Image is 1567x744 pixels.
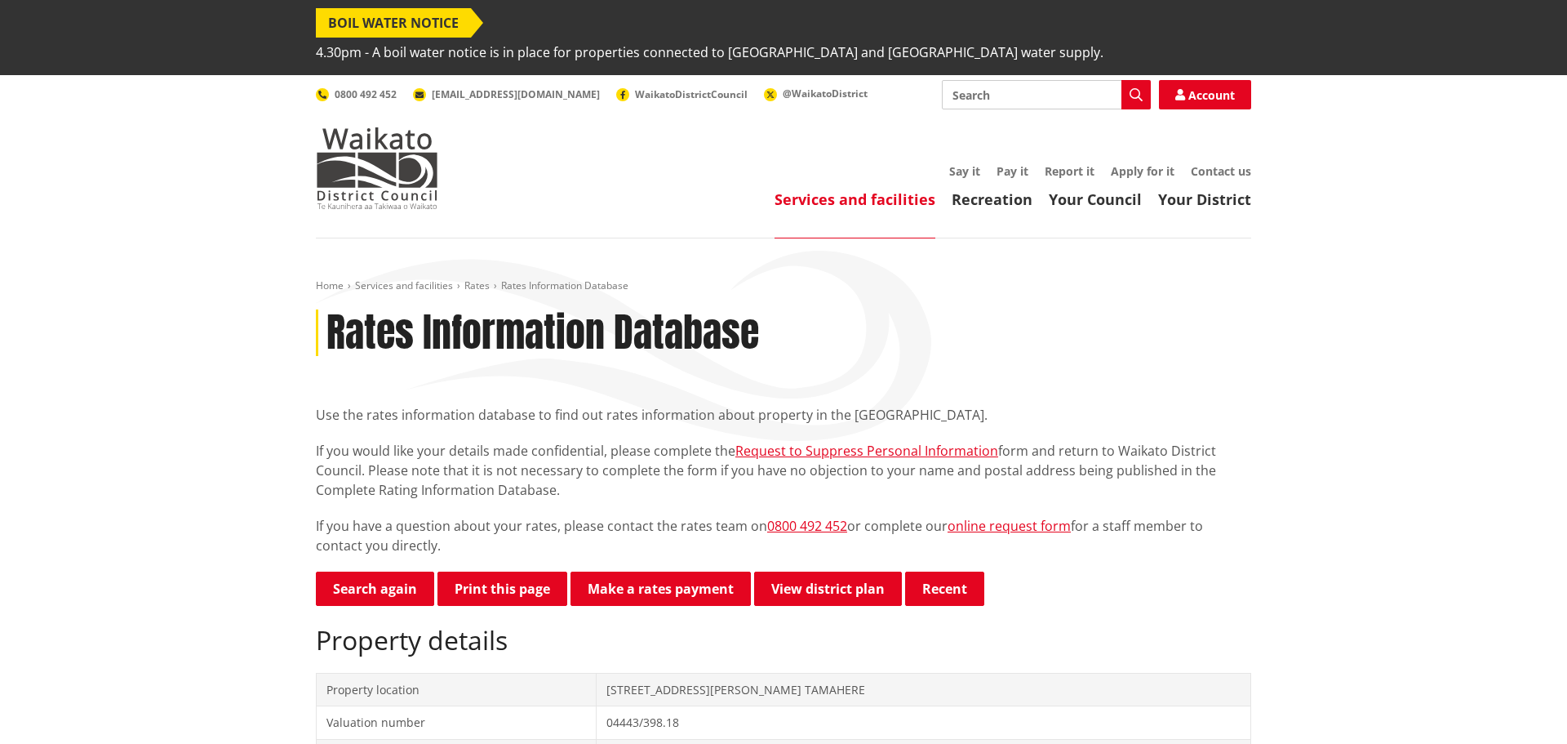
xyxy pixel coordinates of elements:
[316,278,344,292] a: Home
[1049,189,1142,209] a: Your Council
[501,278,628,292] span: Rates Information Database
[754,572,902,606] a: View district plan
[997,163,1028,179] a: Pay it
[635,87,748,101] span: WaikatoDistrictCouncil
[316,127,438,209] img: Waikato District Council - Te Kaunihera aa Takiwaa o Waikato
[316,279,1251,293] nav: breadcrumb
[570,572,751,606] a: Make a rates payment
[764,87,868,100] a: @WaikatoDistrict
[596,706,1250,740] td: 04443/398.18
[335,87,397,101] span: 0800 492 452
[317,673,597,706] td: Property location
[767,517,847,535] a: 0800 492 452
[1191,163,1251,179] a: Contact us
[437,572,567,606] button: Print this page
[775,189,935,209] a: Services and facilities
[905,572,984,606] button: Recent
[317,706,597,740] td: Valuation number
[596,673,1250,706] td: [STREET_ADDRESS][PERSON_NAME] TAMAHERE
[948,517,1071,535] a: online request form
[432,87,600,101] span: [EMAIL_ADDRESS][DOMAIN_NAME]
[949,163,980,179] a: Say it
[1159,80,1251,109] a: Account
[616,87,748,101] a: WaikatoDistrictCouncil
[316,441,1251,500] p: If you would like your details made confidential, please complete the form and return to Waikato ...
[316,516,1251,555] p: If you have a question about your rates, please contact the rates team on or complete our for a s...
[316,87,397,101] a: 0800 492 452
[464,278,490,292] a: Rates
[316,38,1103,67] span: 4.30pm - A boil water notice is in place for properties connected to [GEOGRAPHIC_DATA] and [GEOGR...
[735,442,998,460] a: Request to Suppress Personal Information
[316,405,1251,425] p: Use the rates information database to find out rates information about property in the [GEOGRAPHI...
[952,189,1032,209] a: Recreation
[783,87,868,100] span: @WaikatoDistrict
[355,278,453,292] a: Services and facilities
[942,80,1151,109] input: Search input
[1111,163,1174,179] a: Apply for it
[413,87,600,101] a: [EMAIL_ADDRESS][DOMAIN_NAME]
[316,572,434,606] a: Search again
[1158,189,1251,209] a: Your District
[316,8,471,38] span: BOIL WATER NOTICE
[1045,163,1094,179] a: Report it
[316,625,1251,656] h2: Property details
[326,310,759,357] h1: Rates Information Database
